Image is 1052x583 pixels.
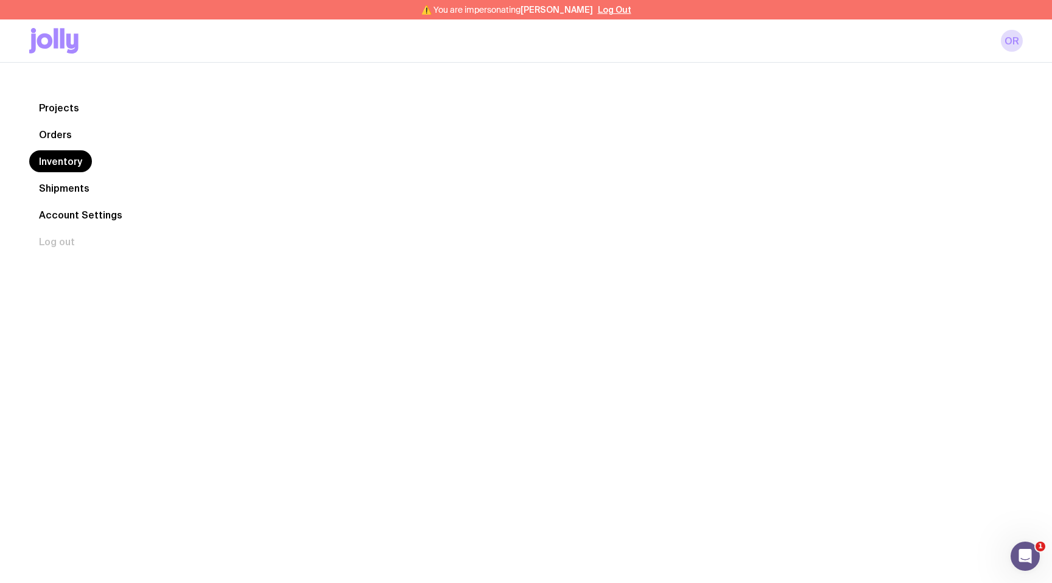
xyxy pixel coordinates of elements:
span: 1 [1036,542,1045,551]
a: OR [1001,30,1023,52]
a: Shipments [29,177,99,199]
span: ⚠️ You are impersonating [421,5,593,15]
iframe: Intercom live chat [1011,542,1040,571]
a: Projects [29,97,89,119]
a: Orders [29,124,82,145]
button: Log Out [598,5,631,15]
a: Inventory [29,150,92,172]
a: Account Settings [29,204,132,226]
span: [PERSON_NAME] [521,5,593,15]
button: Log out [29,231,85,253]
